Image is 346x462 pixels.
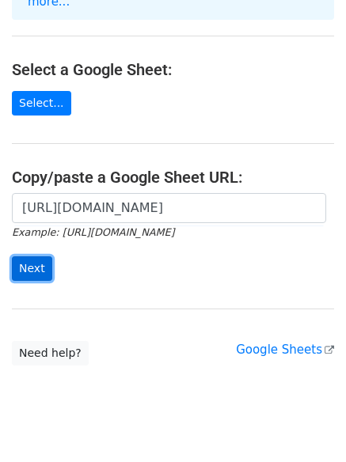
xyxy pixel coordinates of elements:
a: Select... [12,91,71,116]
small: Example: [URL][DOMAIN_NAME] [12,226,174,238]
input: Paste your Google Sheet URL here [12,193,326,223]
h4: Copy/paste a Google Sheet URL: [12,168,334,187]
a: Need help? [12,341,89,365]
input: Next [12,256,52,281]
h4: Select a Google Sheet: [12,60,334,79]
iframe: Chat Widget [267,386,346,462]
a: Google Sheets [236,343,334,357]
